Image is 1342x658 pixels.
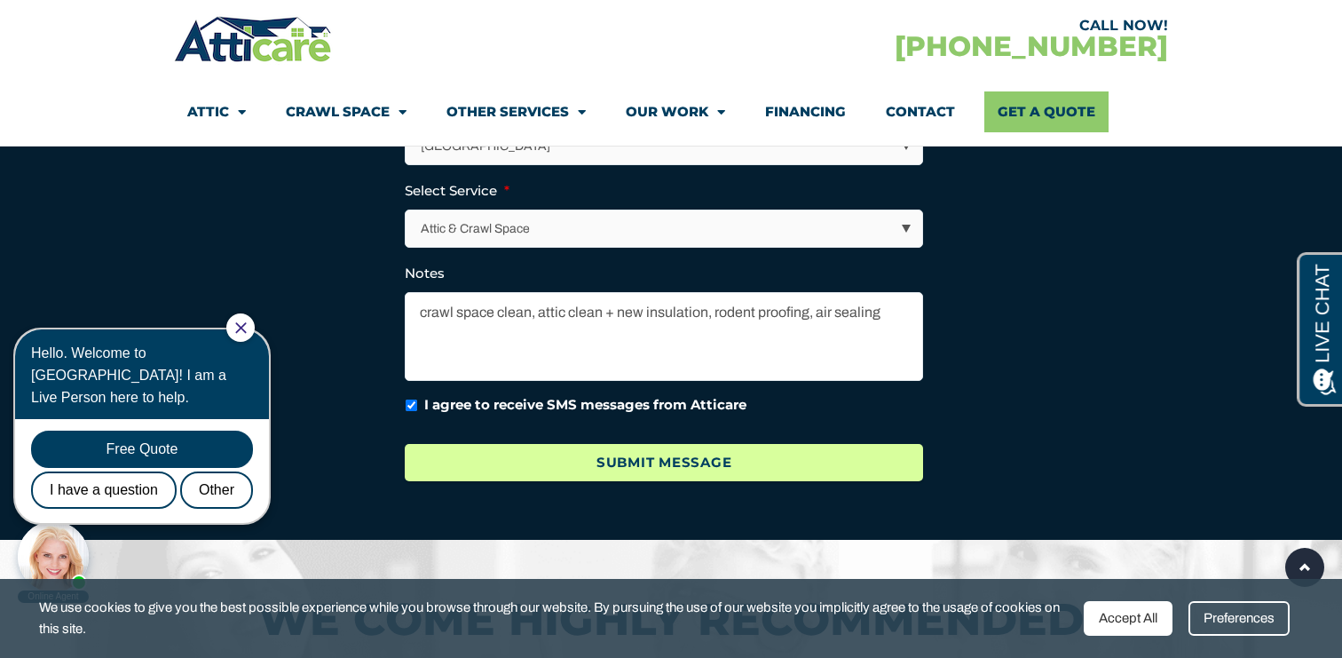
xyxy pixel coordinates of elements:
[984,91,1109,132] a: Get A Quote
[9,312,293,605] iframe: Chat Invitation
[886,91,955,132] a: Contact
[671,19,1168,33] div: CALL NOW!
[1084,601,1172,636] div: Accept All
[405,182,509,200] label: Select Service
[765,91,846,132] a: Financing
[424,395,746,416] label: I agree to receive SMS messages from Atticare
[187,91,1155,132] nav: Menu
[43,14,143,36] span: Opens a chat window
[286,91,407,132] a: Crawl Space
[39,597,1070,640] span: We use cookies to give you the best possible experience while you browse through our website. By ...
[187,91,246,132] a: Attic
[405,444,923,482] input: Submit Message
[405,265,445,282] label: Notes
[446,91,586,132] a: Other Services
[1188,601,1290,636] div: Preferences
[626,91,725,132] a: Our Work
